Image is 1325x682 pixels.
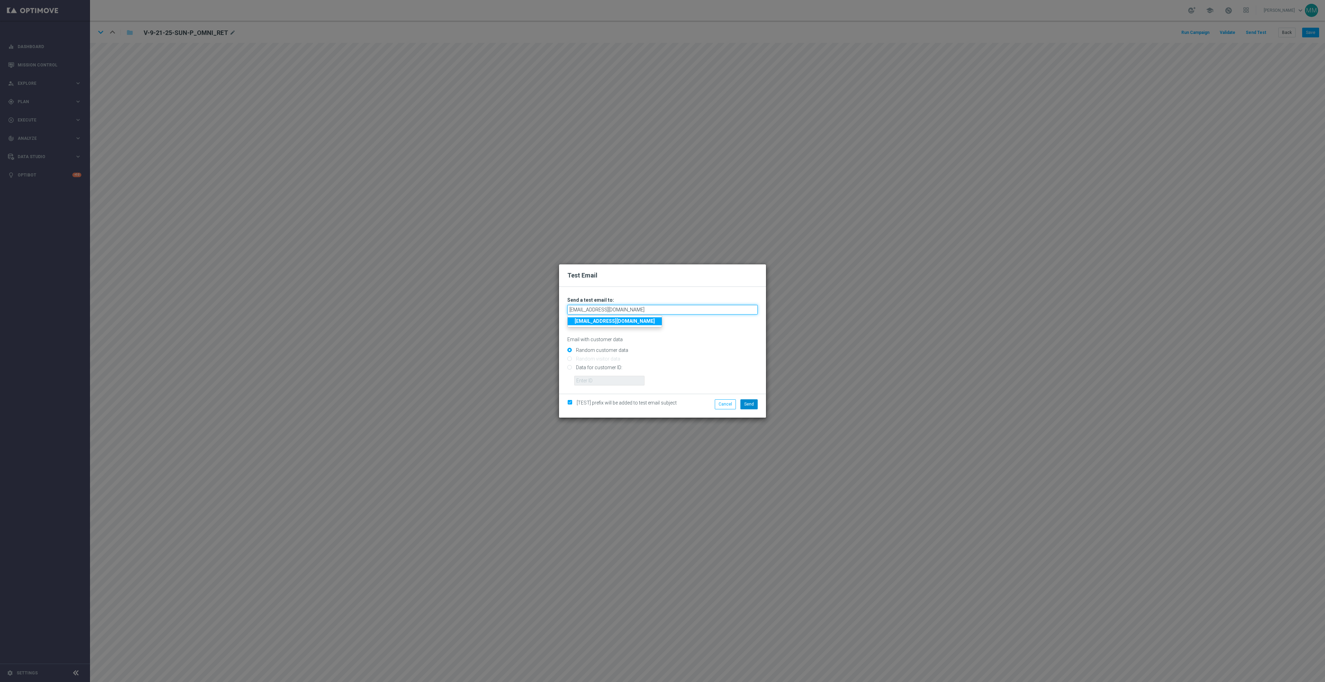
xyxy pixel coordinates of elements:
[567,336,758,343] p: Email with customer data
[567,271,758,280] h2: Test Email
[575,318,655,324] strong: [EMAIL_ADDRESS][DOMAIN_NAME]
[740,399,758,409] button: Send
[574,376,645,385] input: Enter ID
[567,316,758,322] p: Separate multiple addresses with commas
[744,402,754,407] span: Send
[715,399,736,409] button: Cancel
[567,297,758,303] h3: Send a test email to:
[574,347,628,353] label: Random customer data
[568,317,662,325] a: [EMAIL_ADDRESS][DOMAIN_NAME]
[577,400,677,406] span: [TEST] prefix will be added to test email subject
